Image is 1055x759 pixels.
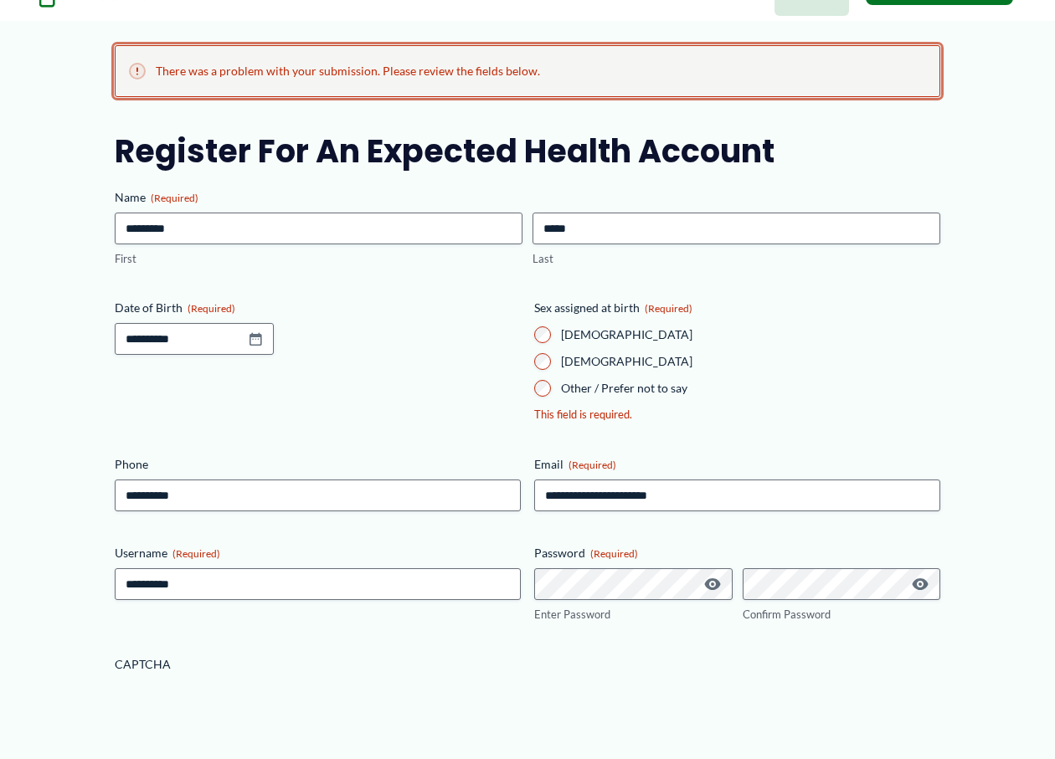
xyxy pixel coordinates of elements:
[115,189,198,206] legend: Name
[910,574,930,594] button: Show Password
[115,656,941,673] label: CAPTCHA
[534,545,638,562] legend: Password
[534,300,692,316] legend: Sex assigned at birth
[129,63,927,79] h2: There was a problem with your submission. Please review the fields below.
[702,574,723,594] button: Show Password
[561,326,940,343] label: [DEMOGRAPHIC_DATA]
[561,353,940,370] label: [DEMOGRAPHIC_DATA]
[115,456,521,473] label: Phone
[534,607,733,623] label: Enter Password
[115,300,521,316] label: Date of Birth
[590,547,638,560] span: (Required)
[569,459,616,471] span: (Required)
[561,380,940,397] label: Other / Prefer not to say
[188,302,235,315] span: (Required)
[115,251,522,267] label: First
[115,545,521,562] label: Username
[172,547,220,560] span: (Required)
[115,680,369,745] iframe: reCAPTCHA
[115,131,941,172] h2: Register for an Expected Health Account
[534,456,940,473] label: Email
[151,192,198,204] span: (Required)
[534,407,940,423] div: This field is required.
[645,302,692,315] span: (Required)
[533,251,940,267] label: Last
[743,607,941,623] label: Confirm Password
